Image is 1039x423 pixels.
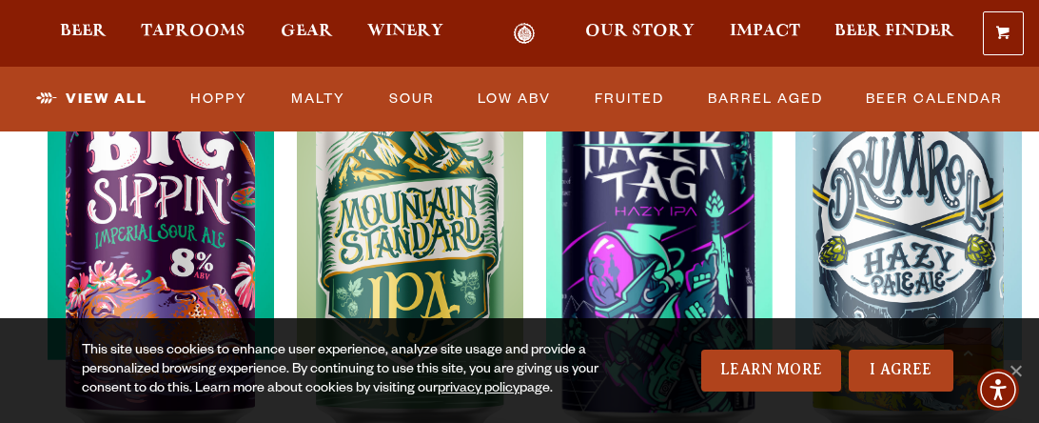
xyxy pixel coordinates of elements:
[977,369,1019,411] div: Accessibility Menu
[268,23,345,44] a: Gear
[822,23,967,44] a: Beer Finder
[367,24,443,39] span: Winery
[82,342,648,399] div: This site uses cookies to enhance user experience, analyze site usage and provide a personalized ...
[281,24,333,39] span: Gear
[849,350,953,392] a: I Agree
[183,77,255,121] a: Hoppy
[573,23,707,44] a: Our Story
[858,77,1010,121] a: Beer Calendar
[717,23,813,44] a: Impact
[355,23,456,44] a: Winery
[701,350,841,392] a: Learn More
[382,77,442,121] a: Sour
[128,23,258,44] a: Taprooms
[29,77,155,121] a: View All
[585,24,695,39] span: Our Story
[489,23,560,44] a: Odell Home
[284,77,353,121] a: Malty
[470,77,559,121] a: Low ABV
[438,382,519,397] a: privacy policy
[141,24,245,39] span: Taprooms
[700,77,831,121] a: Barrel Aged
[587,77,672,121] a: Fruited
[48,23,119,44] a: Beer
[834,24,954,39] span: Beer Finder
[730,24,800,39] span: Impact
[60,24,107,39] span: Beer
